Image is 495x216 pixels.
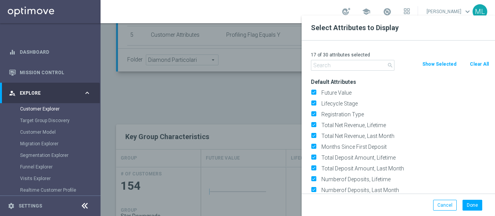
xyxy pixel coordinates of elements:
div: Target Group Discovery [20,115,100,126]
a: Migration Explorer [20,141,80,147]
div: Funnel Explorer [20,161,100,173]
a: Target Group Discovery [20,117,80,124]
input: Search [311,60,394,71]
button: equalizer Dashboard [9,49,91,55]
a: Dashboard [20,42,91,62]
div: ML [473,4,487,19]
i: settings [8,202,15,209]
i: person_search [9,90,16,97]
div: Migration Explorer [20,138,100,150]
label: Numberof Deposits, Lifetime [319,176,489,183]
a: [PERSON_NAME]keyboard_arrow_down [426,6,473,17]
a: Funnel Explorer [20,164,80,170]
a: Realtime Customer Profile [20,187,80,193]
a: Settings [19,204,42,208]
div: Customer Explorer [20,103,100,115]
label: Registration Type [319,111,489,118]
label: Total Deposit Amount, Last Month [319,165,489,172]
span: school [362,7,370,16]
div: Visits Explorer [20,173,100,184]
button: Show Selected [422,60,457,68]
div: Segmentation Explorer [20,150,100,161]
label: Months Since First Deposit [319,143,489,150]
label: Total Deposit Amount, Lifetime [319,154,489,161]
a: Customer Model [20,129,80,135]
i: keyboard_arrow_right [84,89,91,97]
span: keyboard_arrow_down [463,7,472,16]
div: Dashboard [9,42,91,62]
button: Done [463,200,482,211]
h3: Default Attributes [311,78,489,85]
div: Mission Control [9,62,91,83]
button: Mission Control [9,70,91,76]
div: Realtime Customer Profile [20,184,100,196]
a: Segmentation Explorer [20,152,80,158]
label: Future Value [319,89,489,96]
a: Mission Control [20,62,91,83]
button: person_search Explore keyboard_arrow_right [9,90,91,96]
span: Explore [20,91,84,95]
a: Customer Explorer [20,106,80,112]
a: Visits Explorer [20,175,80,182]
button: Cancel [433,200,457,211]
p: 17 of 30 attributes selected [311,52,489,58]
label: Total Net Revenue, Last Month [319,133,489,139]
button: Clear All [469,60,490,68]
div: Explore [9,90,84,97]
div: Customer Model [20,126,100,138]
label: Lifecycle Stage [319,100,489,107]
label: Total Net Revenue, Lifetime [319,122,489,129]
h2: Select Attributes to Display [311,23,486,32]
i: search [387,62,393,68]
label: Numberof Deposits, Last Month [319,187,489,194]
i: equalizer [9,49,16,56]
